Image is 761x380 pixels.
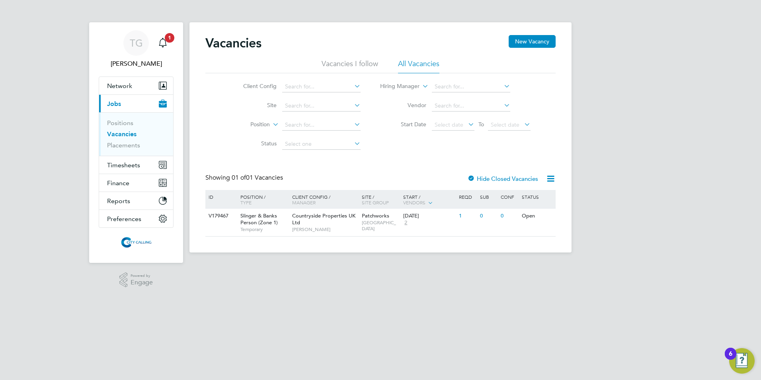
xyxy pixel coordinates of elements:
[491,121,519,128] span: Select date
[322,59,378,73] li: Vacancies I follow
[107,100,121,108] span: Jobs
[107,215,141,223] span: Preferences
[403,219,408,226] span: 2
[401,190,457,210] div: Start /
[107,179,129,187] span: Finance
[231,82,277,90] label: Client Config
[478,209,499,223] div: 0
[99,30,174,69] a: TG[PERSON_NAME]
[380,102,426,109] label: Vendor
[360,190,402,209] div: Site /
[155,30,171,56] a: 1
[398,59,439,73] li: All Vacancies
[282,100,361,112] input: Search for...
[119,272,153,288] a: Powered byEngage
[205,174,285,182] div: Showing
[107,130,137,138] a: Vacancies
[292,226,358,233] span: [PERSON_NAME]
[131,272,153,279] span: Powered by
[99,77,173,94] button: Network
[107,141,140,149] a: Placements
[99,59,174,69] span: Toby Gibbs
[282,81,361,92] input: Search for...
[234,190,290,209] div: Position /
[99,210,173,227] button: Preferences
[231,102,277,109] label: Site
[290,190,360,209] div: Client Config /
[99,95,173,112] button: Jobs
[240,212,278,226] span: Slinger & Banks Person (Zone 1)
[292,212,355,226] span: Countryside Properties UK Ltd
[205,35,261,51] h2: Vacancies
[119,236,153,249] img: citycalling-logo-retina.png
[99,112,173,156] div: Jobs
[403,213,455,219] div: [DATE]
[107,161,140,169] span: Timesheets
[107,119,133,127] a: Positions
[362,199,389,206] span: Site Group
[282,139,361,150] input: Select one
[432,81,510,92] input: Search for...
[499,209,519,223] div: 0
[131,279,153,286] span: Engage
[729,348,755,374] button: Open Resource Center, 6 new notifications
[476,119,486,129] span: To
[231,140,277,147] label: Status
[478,190,499,204] div: Sub
[435,121,463,128] span: Select date
[165,33,174,43] span: 1
[374,82,420,90] label: Hiring Manager
[240,199,252,206] span: Type
[107,197,130,205] span: Reports
[89,22,183,263] nav: Main navigation
[232,174,283,182] span: 01 Vacancies
[282,119,361,131] input: Search for...
[130,38,143,48] span: TG
[729,354,732,364] div: 6
[207,190,234,204] div: ID
[509,35,556,48] button: New Vacancy
[232,174,246,182] span: 01 of
[292,199,316,206] span: Manager
[380,121,426,128] label: Start Date
[457,209,478,223] div: 1
[432,100,510,112] input: Search for...
[240,226,288,233] span: Temporary
[207,209,234,223] div: V179467
[520,190,554,204] div: Status
[362,212,389,219] span: Patchworks
[99,236,174,249] a: Go to home page
[467,175,538,182] label: Hide Closed Vacancies
[224,121,270,129] label: Position
[99,156,173,174] button: Timesheets
[403,199,425,206] span: Vendors
[499,190,519,204] div: Conf
[107,82,132,90] span: Network
[99,174,173,192] button: Finance
[520,209,554,223] div: Open
[457,190,478,204] div: Reqd
[362,219,400,232] span: [GEOGRAPHIC_DATA]
[99,192,173,210] button: Reports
